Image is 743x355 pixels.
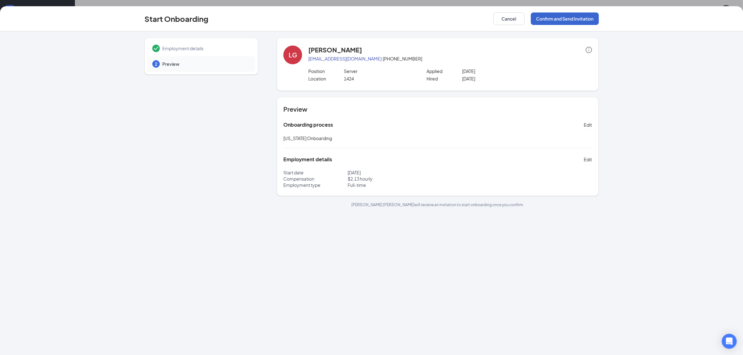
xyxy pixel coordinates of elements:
[427,68,462,74] p: Applied
[584,156,592,163] span: Edit
[308,56,592,62] p: · [PHONE_NUMBER]
[584,122,592,128] span: Edit
[586,47,592,53] span: info-circle
[722,334,737,349] div: Open Intercom Messenger
[283,135,332,141] span: [US_STATE] Onboarding
[348,169,438,176] p: [DATE]
[283,176,348,182] p: Compensation
[308,56,382,61] a: [EMAIL_ADDRESS][DOMAIN_NAME]
[144,13,208,24] h3: Start Onboarding
[584,120,592,130] button: Edit
[162,45,249,51] span: Employment details
[162,61,249,67] span: Preview
[289,51,297,59] div: LG
[283,182,348,188] p: Employment type
[152,45,160,52] svg: Checkmark
[277,202,599,207] p: [PERSON_NAME] [PERSON_NAME] will receive an invitation to start onboarding once you confirm.
[308,68,344,74] p: Position
[308,75,344,82] p: Location
[493,12,525,25] button: Cancel
[155,61,157,67] span: 2
[344,75,415,82] p: 1424
[462,68,533,74] p: [DATE]
[427,75,462,82] p: Hired
[283,169,348,176] p: Start date
[308,46,362,54] h4: [PERSON_NAME]
[462,75,533,82] p: [DATE]
[283,121,333,128] h5: Onboarding process
[531,12,599,25] button: Confirm and Send Invitation
[344,68,415,74] p: Server
[283,105,592,114] h4: Preview
[584,154,592,164] button: Edit
[348,176,438,182] p: $ 2.13 hourly
[283,156,332,163] h5: Employment details
[348,182,438,188] p: Full-time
